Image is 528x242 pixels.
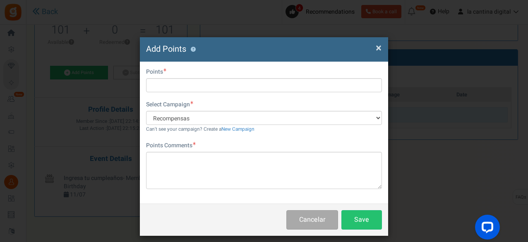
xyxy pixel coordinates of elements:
[146,43,186,55] span: Add Points
[146,101,193,109] label: Select Campaign
[146,68,166,76] label: Points
[341,210,382,230] button: Save
[190,47,196,52] button: ?
[221,126,254,133] a: New Campaign
[376,40,382,56] span: ×
[146,126,254,133] small: Can't see your campaign? Create a
[146,141,196,150] label: Points Comments
[286,210,338,230] button: Cancelar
